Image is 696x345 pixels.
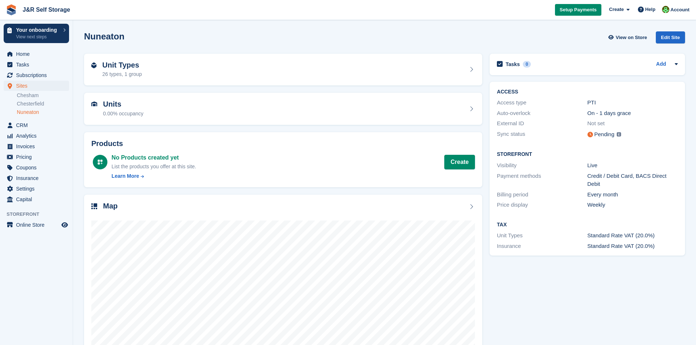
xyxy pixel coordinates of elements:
span: View on Store [616,34,647,41]
div: Edit Site [656,31,685,43]
a: Your onboarding View next steps [4,24,69,43]
a: Units 0.00% occupancy [84,93,482,125]
a: menu [4,60,69,70]
span: Setup Payments [560,6,597,14]
a: menu [4,152,69,162]
a: Learn More [111,172,196,180]
a: Setup Payments [555,4,601,16]
div: Every month [587,191,678,199]
div: Unit Types [497,231,587,240]
div: Billing period [497,191,587,199]
span: Help [645,6,655,13]
div: 0.00% occupancy [103,110,144,118]
a: Unit Types 26 types, 1 group [84,54,482,86]
p: View next steps [16,34,60,40]
div: Sync status [497,130,587,139]
span: Tasks [16,60,60,70]
a: Nuneaton [17,109,69,116]
a: Add [656,60,666,69]
h2: Tax [497,222,678,228]
div: Standard Rate VAT (20.0%) [587,231,678,240]
div: Payment methods [497,172,587,188]
div: Standard Rate VAT (20.0%) [587,242,678,250]
div: 0 [523,61,531,68]
span: Pricing [16,152,60,162]
span: Create [609,6,624,13]
a: menu [4,162,69,173]
a: Chesterfield [17,100,69,107]
a: View on Store [607,31,650,43]
div: Not set [587,119,678,128]
h2: ACCESS [497,89,678,95]
div: Access type [497,99,587,107]
span: List the products you offer at this site. [111,164,196,169]
h2: Map [103,202,118,210]
img: custom-product-icn-white-7c27a13f52cf5f2f504a55ee73a895a1f82ff5669d69490e13668eaf7ade3bb5.svg [97,159,103,165]
img: Steve Pollicott [662,6,669,13]
a: menu [4,81,69,91]
span: Insurance [16,173,60,183]
span: Online Store [16,220,60,230]
div: Credit / Debit Card, BACS Direct Debit [587,172,678,188]
div: Price display [497,201,587,209]
a: Preview store [60,221,69,229]
h2: Nuneaton [84,31,125,41]
span: Invoices [16,141,60,152]
a: menu [4,220,69,230]
a: menu [4,173,69,183]
span: Account [670,6,689,14]
a: Chesham [17,92,69,99]
a: menu [4,49,69,59]
div: No Products created yet [111,153,196,162]
h2: Tasks [506,61,520,68]
span: CRM [16,120,60,130]
a: menu [4,184,69,194]
h2: Unit Types [102,61,142,69]
img: unit-type-icn-2b2737a686de81e16bb02015468b77c625bbabd49415b5ef34ead5e3b44a266d.svg [91,62,96,68]
span: Analytics [16,131,60,141]
p: Your onboarding [16,27,60,32]
div: Live [587,161,678,170]
a: J&R Self Storage [20,4,73,16]
a: menu [4,120,69,130]
div: PTI [587,99,678,107]
img: unit-icn-7be61d7bf1b0ce9d3e12c5938cc71ed9869f7b940bace4675aadf7bd6d80202e.svg [91,101,97,107]
div: Auto-overlock [497,109,587,118]
a: menu [4,141,69,152]
div: On - 1 days grace [587,109,678,118]
div: Pending [594,130,615,139]
div: Weekly [587,201,678,209]
a: menu [4,70,69,80]
div: 26 types, 1 group [102,70,142,78]
img: stora-icon-8386f47178a22dfd0bd8f6a31ec36ba5ce8667c1dd55bd0f319d3a0aa187defe.svg [6,4,17,15]
a: Create [444,155,475,169]
div: Insurance [497,242,587,250]
a: menu [4,131,69,141]
h2: Units [103,100,144,108]
span: Settings [16,184,60,194]
a: menu [4,194,69,204]
div: Learn More [111,172,139,180]
a: Edit Site [656,31,685,46]
span: Capital [16,194,60,204]
div: Visibility [497,161,587,170]
span: Storefront [7,211,73,218]
h2: Products [91,139,475,148]
span: Subscriptions [16,70,60,80]
div: External ID [497,119,587,128]
img: map-icn-33ee37083ee616e46c38cad1a60f524a97daa1e2b2c8c0bc3eb3415660979fc1.svg [91,203,97,209]
img: icon-info-grey-7440780725fd019a000dd9b08b2336e03edf1995a4989e88bcd33f0948082b44.svg [617,132,621,137]
span: Sites [16,81,60,91]
span: Coupons [16,162,60,173]
span: Home [16,49,60,59]
h2: Storefront [497,152,678,157]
